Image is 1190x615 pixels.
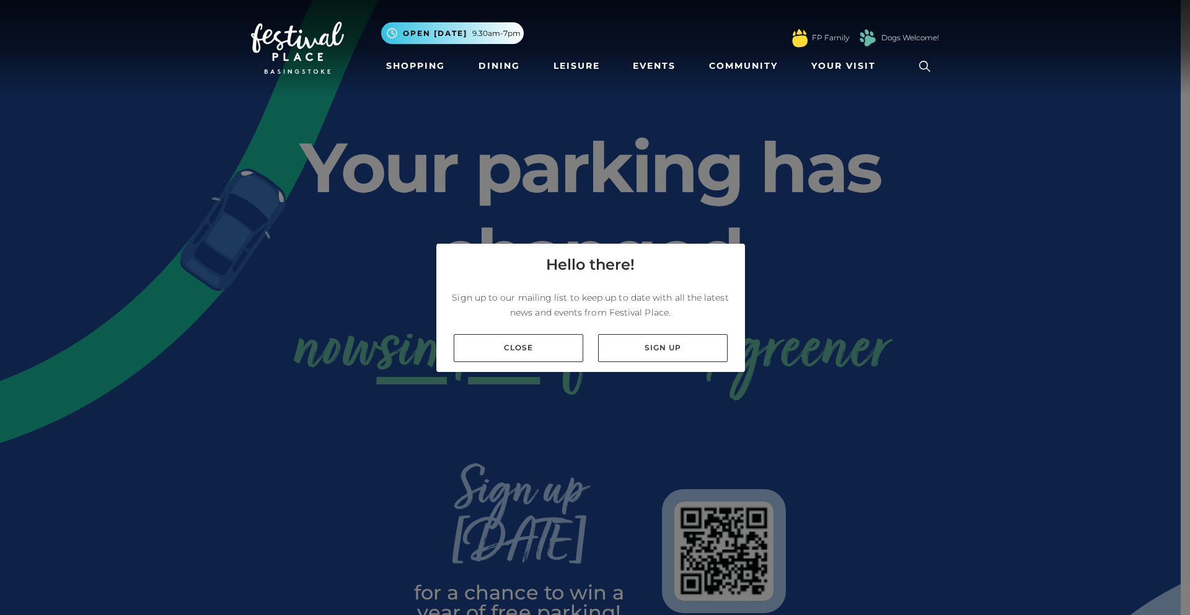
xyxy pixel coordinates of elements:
[806,55,887,77] a: Your Visit
[812,32,849,43] a: FP Family
[811,60,876,73] span: Your Visit
[381,22,524,44] button: Open [DATE] 9.30am-7pm
[381,55,450,77] a: Shopping
[454,334,583,362] a: Close
[628,55,681,77] a: Events
[403,28,467,39] span: Open [DATE]
[598,334,728,362] a: Sign up
[474,55,525,77] a: Dining
[549,55,605,77] a: Leisure
[251,22,344,74] img: Festival Place Logo
[446,290,735,320] p: Sign up to our mailing list to keep up to date with all the latest news and events from Festival ...
[881,32,939,43] a: Dogs Welcome!
[472,28,521,39] span: 9.30am-7pm
[704,55,783,77] a: Community
[546,254,635,276] h4: Hello there!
